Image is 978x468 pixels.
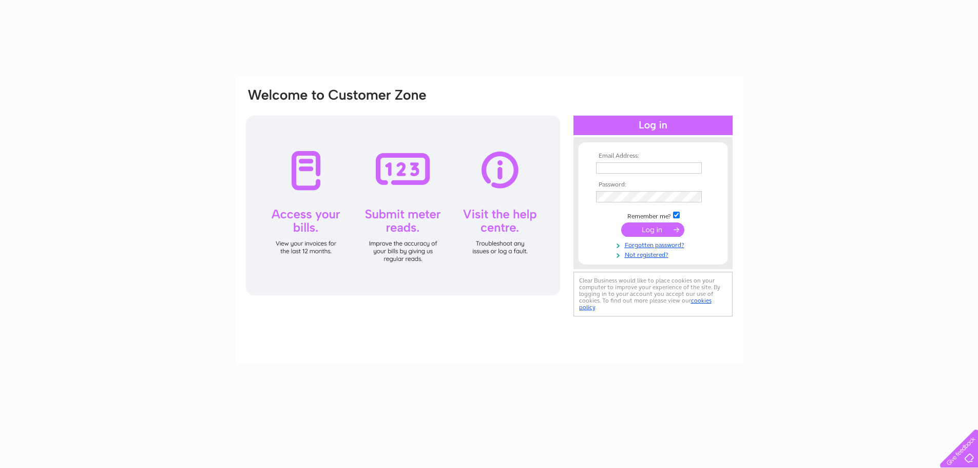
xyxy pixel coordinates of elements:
td: Remember me? [593,210,713,220]
div: Clear Business would like to place cookies on your computer to improve your experience of the sit... [573,272,733,316]
a: Not registered? [596,249,713,259]
a: cookies policy [579,297,712,311]
th: Email Address: [593,153,713,160]
th: Password: [593,181,713,189]
a: Forgotten password? [596,239,713,249]
input: Submit [621,222,684,237]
